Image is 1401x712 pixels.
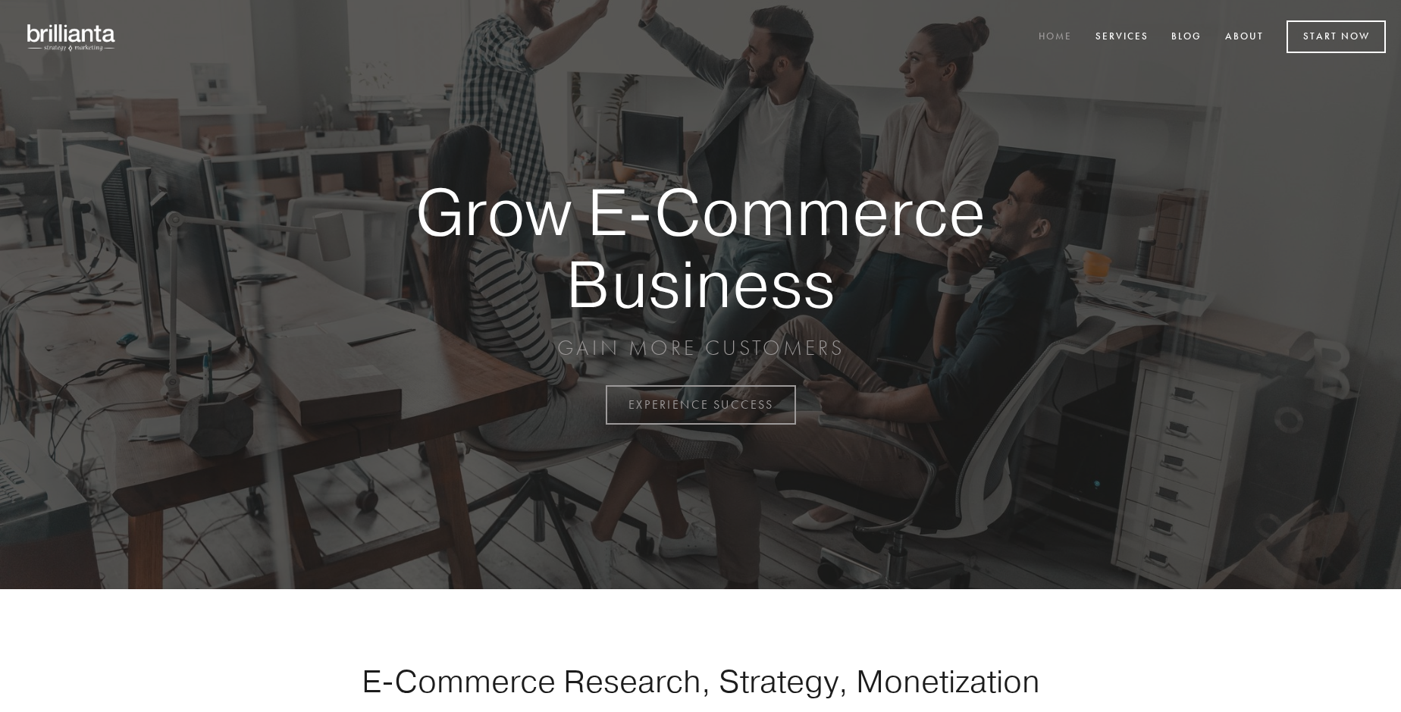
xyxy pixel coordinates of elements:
a: Start Now [1287,20,1386,53]
a: Services [1086,25,1158,50]
a: About [1215,25,1274,50]
h1: E-Commerce Research, Strategy, Monetization [314,662,1087,700]
strong: Grow E-Commerce Business [362,176,1039,319]
a: EXPERIENCE SUCCESS [606,385,796,425]
a: Blog [1161,25,1211,50]
a: Home [1029,25,1082,50]
p: GAIN MORE CUSTOMERS [362,334,1039,362]
img: brillianta - research, strategy, marketing [15,15,129,59]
